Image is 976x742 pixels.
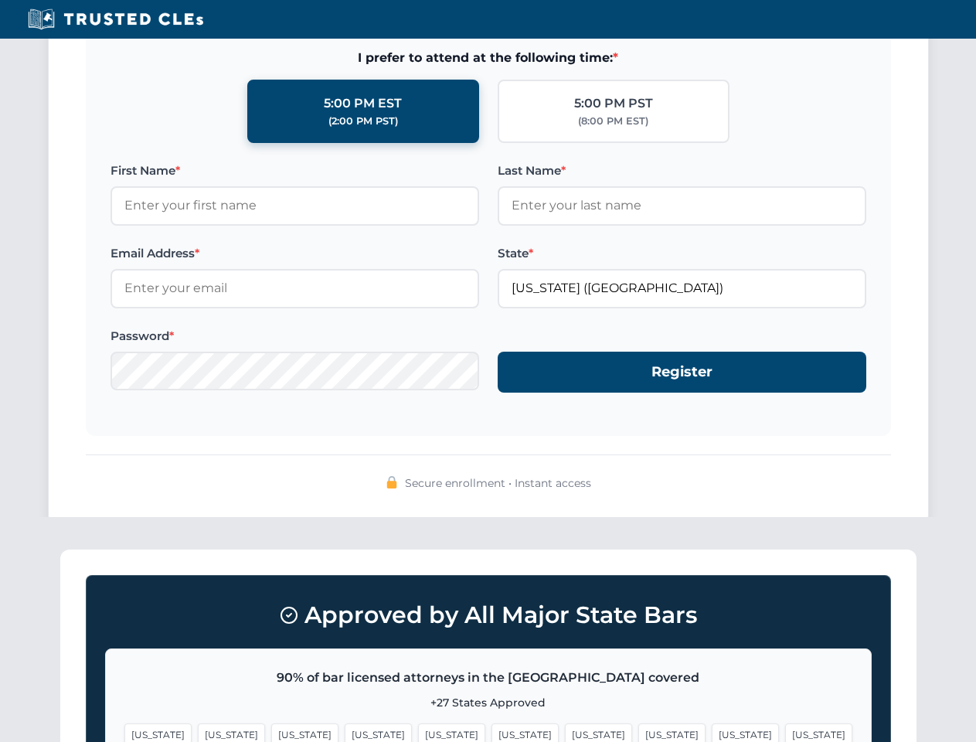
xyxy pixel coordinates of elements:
[386,476,398,488] img: 🔒
[111,48,866,68] span: I prefer to attend at the following time:
[111,327,479,345] label: Password
[111,186,479,225] input: Enter your first name
[324,94,402,114] div: 5:00 PM EST
[578,114,648,129] div: (8:00 PM EST)
[124,694,852,711] p: +27 States Approved
[405,475,591,492] span: Secure enrollment • Instant access
[124,668,852,688] p: 90% of bar licensed attorneys in the [GEOGRAPHIC_DATA] covered
[111,244,479,263] label: Email Address
[574,94,653,114] div: 5:00 PM PST
[105,594,872,636] h3: Approved by All Major State Bars
[498,162,866,180] label: Last Name
[23,8,208,31] img: Trusted CLEs
[498,269,866,308] input: Florida (FL)
[498,352,866,393] button: Register
[111,162,479,180] label: First Name
[328,114,398,129] div: (2:00 PM PST)
[111,269,479,308] input: Enter your email
[498,244,866,263] label: State
[498,186,866,225] input: Enter your last name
